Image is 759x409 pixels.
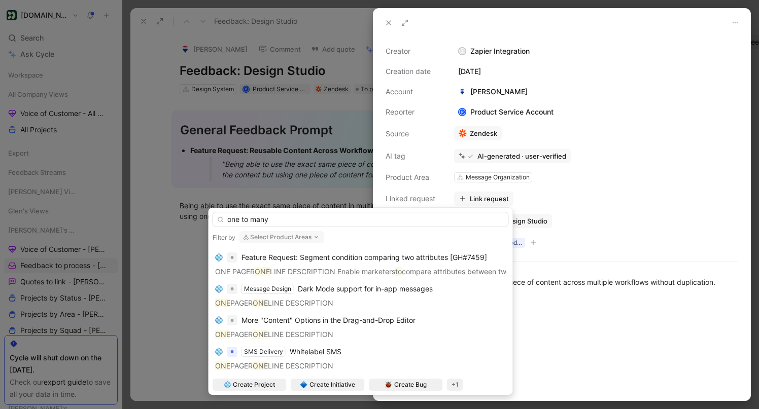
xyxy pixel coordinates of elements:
mark: ONE [253,361,268,370]
img: 💠 [215,253,223,262]
mark: ONE [255,267,270,276]
img: 💠 [215,285,223,293]
mark: ONE [215,330,230,339]
p: PAGER LINE DESCRIPTION [215,360,506,372]
p: PAGER LINE DESCRIPTION [215,297,506,309]
span: Whitelabel SMS [290,347,341,356]
span: Feature Request: Segment condition comparing two attributes [GH#7459] [241,253,487,262]
p: PAGER LINE DESCRIPTION [215,328,506,341]
mark: ONE [215,361,230,370]
mark: ONE [253,330,268,339]
img: 🐞 [385,381,392,388]
span: Dark Mode support for in-app messages [298,284,433,293]
span: Create Project [233,380,275,390]
img: 💠 [215,316,223,324]
img: 💠 [215,348,223,356]
div: +1 [447,379,463,391]
div: Message Design [244,284,291,294]
img: 💠 [224,381,231,388]
mark: ONE [253,299,268,307]
mark: ONE [215,299,230,307]
p: ONE PAGER LINE DESCRIPTION Enable marketers compare attributes between two [215,266,506,278]
button: Select Product Areas [239,231,324,243]
div: SMS Delivery [244,347,283,357]
div: Filter by [213,234,235,242]
mark: to [395,267,402,276]
span: Create Bug [394,380,427,390]
span: More "Content" Options in the Drag-and-Drop Editor [241,316,416,324]
span: Create Initiative [309,380,355,390]
input: Search... [213,212,509,227]
img: 🔷 [300,381,307,388]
